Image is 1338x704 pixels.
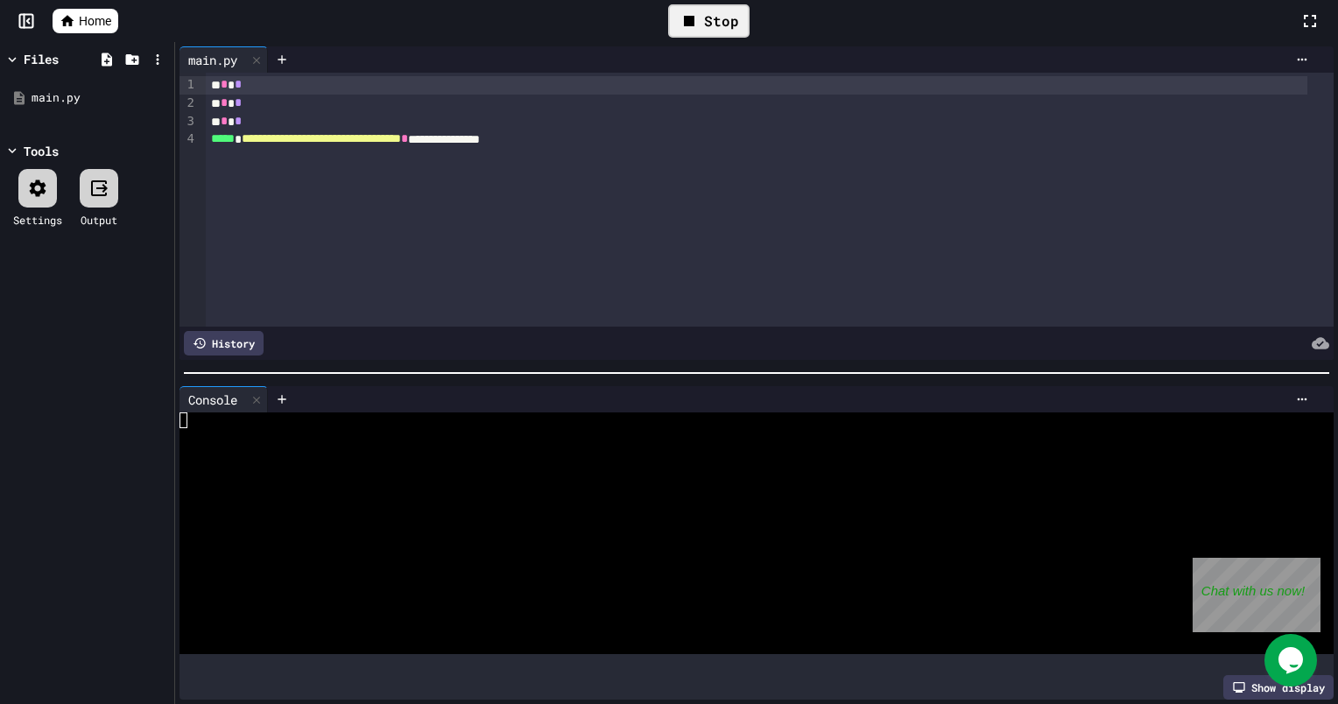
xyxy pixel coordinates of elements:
[180,113,197,131] div: 3
[1193,558,1320,632] iframe: chat widget
[180,386,268,412] div: Console
[180,391,246,409] div: Console
[180,46,268,73] div: main.py
[24,50,59,68] div: Files
[1223,675,1334,700] div: Show display
[1264,634,1320,686] iframe: chat widget
[180,76,197,95] div: 1
[79,12,111,30] span: Home
[668,4,750,38] div: Stop
[180,51,246,69] div: main.py
[32,89,168,107] div: main.py
[13,212,62,228] div: Settings
[180,95,197,113] div: 2
[24,142,59,160] div: Tools
[81,212,117,228] div: Output
[180,130,197,149] div: 4
[53,9,118,33] a: Home
[184,331,264,356] div: History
